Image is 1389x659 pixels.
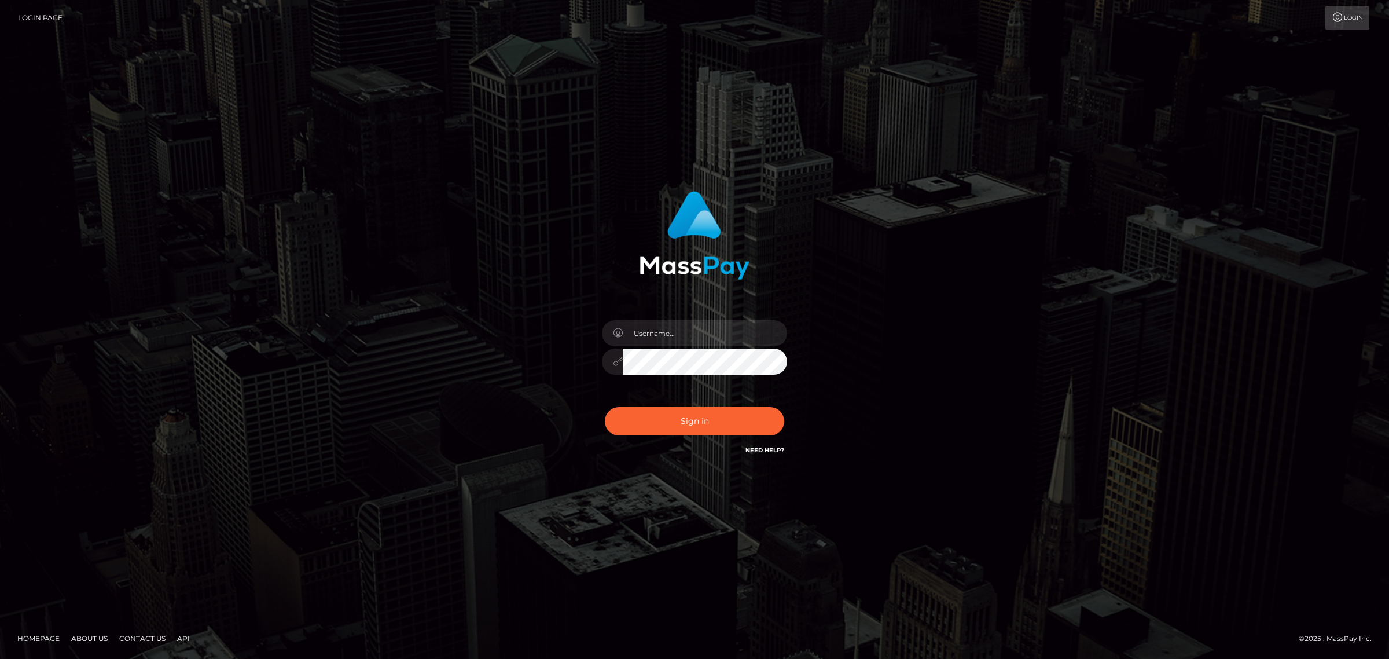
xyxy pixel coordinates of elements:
a: Login Page [18,6,63,30]
img: MassPay Login [640,191,749,280]
a: Contact Us [115,629,170,647]
button: Sign in [605,407,784,435]
input: Username... [623,320,787,346]
div: © 2025 , MassPay Inc. [1299,632,1380,645]
a: Homepage [13,629,64,647]
a: About Us [67,629,112,647]
a: Need Help? [745,446,784,454]
a: Login [1325,6,1369,30]
a: API [172,629,194,647]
